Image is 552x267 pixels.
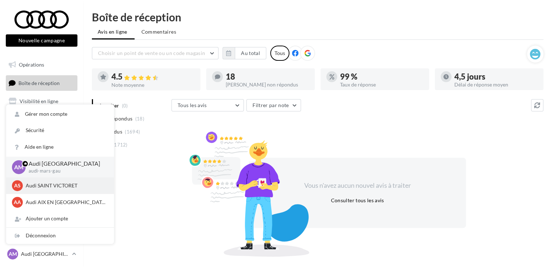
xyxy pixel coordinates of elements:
div: 4,5 jours [454,73,538,81]
p: Audi [GEOGRAPHIC_DATA] [29,160,102,168]
button: Consulter tous les avis [328,196,387,205]
button: Au total [222,47,266,59]
span: (1694) [125,129,140,135]
div: Taux de réponse [340,82,423,87]
span: Boîte de réception [18,80,60,86]
a: Médiathèque [4,130,79,145]
button: Tous les avis [171,99,244,111]
span: Commentaires [141,28,176,35]
div: Note moyenne [111,82,195,88]
div: 18 [226,73,309,81]
span: Tous les avis [178,102,207,108]
p: audi-mars-gau [29,168,102,174]
a: Opérations [4,57,79,72]
div: Déconnexion [6,228,114,244]
div: Ajouter un compte [6,211,114,227]
button: Au total [235,47,266,59]
div: Délai de réponse moyen [454,82,538,87]
a: Visibilité en ligne [4,94,79,109]
span: (1712) [112,142,128,148]
span: Choisir un point de vente ou un code magasin [98,50,205,56]
div: Boîte de réception [92,12,543,22]
span: Visibilité en ligne [20,98,58,104]
a: Boîte de réception [4,75,79,91]
div: [PERSON_NAME] non répondus [226,82,309,87]
div: Vous n'avez aucun nouvel avis à traiter [295,181,420,190]
button: Nouvelle campagne [6,34,77,47]
span: AS [14,182,21,189]
p: Audi [GEOGRAPHIC_DATA] [21,250,69,258]
a: Aide en ligne [6,139,114,155]
a: Campagnes [4,112,79,127]
button: Filtrer par note [246,99,301,111]
p: Audi AIX EN [GEOGRAPHIC_DATA] [26,199,105,206]
a: PLV et print personnalisable [4,148,79,169]
button: Choisir un point de vente ou un code magasin [92,47,218,59]
div: Tous [270,46,289,61]
a: AM Audi [GEOGRAPHIC_DATA] [6,247,77,261]
div: 99 % [340,73,423,81]
span: (18) [135,116,144,122]
span: AM [9,250,17,258]
span: AM [14,163,24,171]
span: Non répondus [99,115,132,122]
span: AA [14,199,21,206]
a: Gérer mon compte [6,106,114,122]
span: Opérations [19,62,44,68]
div: 4.5 [111,73,195,81]
a: Sécurité [6,122,114,139]
p: Audi SAINT VICTORET [26,182,105,189]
